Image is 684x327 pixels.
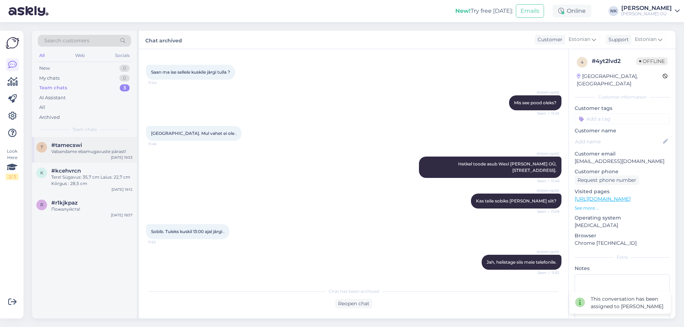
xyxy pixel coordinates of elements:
a: [PERSON_NAME][PERSON_NAME] OÜ [621,5,680,17]
span: Artjom.igotti [533,90,559,95]
p: [MEDICAL_DATA] [575,222,670,229]
div: Support [606,36,629,43]
span: Offline [636,57,668,65]
div: # 4yt2lvd2 [592,57,636,65]
span: #r1kjkpaz [51,200,78,206]
div: Team chats [39,84,67,91]
div: Reopen chat [335,299,372,308]
div: My chats [39,75,59,82]
div: [PERSON_NAME] [621,5,672,11]
div: Web [74,51,86,60]
div: Try free [DATE]: [455,7,513,15]
span: Estonian [635,36,657,43]
div: All [39,104,45,111]
b: New! [455,7,471,14]
span: Seen ✓ 11:48 [533,178,559,184]
span: Jah, helistage siis meie telefonile. [487,259,556,265]
span: Sobib. Tuleks kuskil 13:00 ajal järgi . [151,229,224,234]
p: Operating system [575,214,670,222]
span: Kas teile sobiks [PERSON_NAME] siit? [476,198,556,204]
div: Extra [575,254,670,260]
img: Askly Logo [6,36,19,50]
span: Search customers [44,37,89,44]
span: Artjom.igotti [533,249,559,254]
p: Customer phone [575,168,670,175]
div: 0 [119,75,130,82]
div: Socials [114,51,131,60]
span: r [40,202,43,207]
span: [GEOGRAPHIC_DATA]. Mul vahet ei ole . [151,131,237,136]
span: Estonian [569,36,590,43]
div: 2 / 3 [6,174,19,180]
span: Team chats [72,126,97,133]
span: Hetkel toode asub Wexl [PERSON_NAME] OÜ, [STREET_ADDRESS]. [458,161,558,173]
span: 11:44 [148,80,175,85]
a: [URL][DOMAIN_NAME] [575,196,631,202]
span: Chat has been archived [329,288,379,295]
span: Seen ✓ 11:45 [533,111,559,116]
div: Online [553,5,591,17]
input: Add a tag [575,114,670,124]
p: See more ... [575,205,670,211]
div: Customer [535,36,563,43]
span: #kcehvrcn [51,168,81,174]
span: 4 [581,59,584,65]
div: NK [608,6,618,16]
div: [GEOGRAPHIC_DATA], [GEOGRAPHIC_DATA] [577,73,663,88]
p: Customer name [575,127,670,135]
span: 11:52 [148,239,175,245]
span: 11:46 [148,141,175,147]
span: t [41,144,43,150]
input: Add name [575,138,662,146]
div: Look Here [6,148,19,180]
span: Seen ✓ 11:49 [533,209,559,214]
div: Request phone number [575,175,639,185]
p: [EMAIL_ADDRESS][DOMAIN_NAME] [575,158,670,165]
span: Mis see pood oleks? [514,100,556,105]
span: k [40,170,43,175]
p: Visited pages [575,188,670,195]
p: Chrome [TECHNICAL_ID] [575,239,670,247]
div: New [39,65,50,72]
div: [DATE] 19:12 [112,187,133,192]
span: #tamecswi [51,142,82,148]
div: [DATE] 19:53 [111,155,133,160]
div: [PERSON_NAME] OÜ [621,11,672,17]
div: 0 [119,65,130,72]
p: Customer tags [575,105,670,112]
span: Artjom.igotti [533,188,559,193]
div: [DATE] 18:57 [111,212,133,218]
div: 3 [120,84,130,91]
span: Seen ✓ 11:53 [533,270,559,275]
div: All [38,51,46,60]
p: Browser [575,232,670,239]
div: Vabandame ebamugavuste pärast! [51,148,133,155]
span: Saan ma ise sellele kuskile järgi tulla ? [151,69,230,75]
div: This conversation has been assigned to [PERSON_NAME] [591,295,665,310]
div: Customer information [575,94,670,100]
label: Chat archived [145,35,182,44]
div: Пожалуйста! [51,206,133,212]
button: Emails [516,4,544,18]
p: Customer email [575,150,670,158]
div: AI Assistant [39,94,66,101]
div: Tere! Sügavus: 35,7 cm Laius: 22,7 cm Kõrgus : 28,5 cm [51,174,133,187]
div: Archived [39,114,60,121]
p: Notes [575,265,670,272]
span: Artjom.igotti [533,151,559,156]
